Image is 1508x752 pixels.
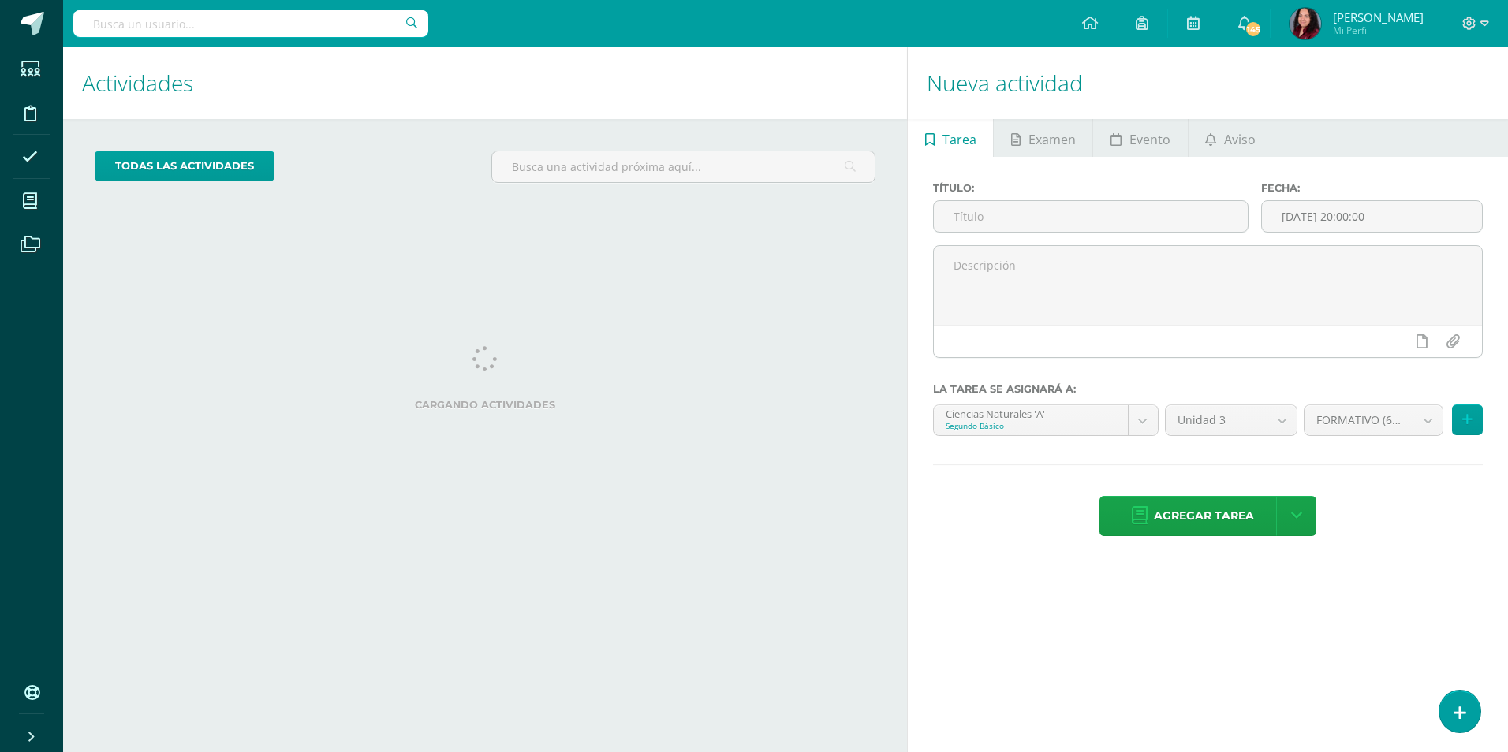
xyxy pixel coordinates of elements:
[1189,119,1273,157] a: Aviso
[1333,24,1424,37] span: Mi Perfil
[1316,405,1401,435] span: FORMATIVO (60.0%)
[933,182,1249,194] label: Título:
[1093,119,1187,157] a: Evento
[934,405,1158,435] a: Ciencias Naturales 'A'Segundo Básico
[908,119,993,157] a: Tarea
[492,151,875,182] input: Busca una actividad próxima aquí...
[994,119,1092,157] a: Examen
[927,47,1489,119] h1: Nueva actividad
[82,47,888,119] h1: Actividades
[934,201,1248,232] input: Título
[1261,182,1483,194] label: Fecha:
[1028,121,1076,158] span: Examen
[1166,405,1297,435] a: Unidad 3
[1224,121,1256,158] span: Aviso
[95,151,274,181] a: todas las Actividades
[946,405,1116,420] div: Ciencias Naturales 'A'
[73,10,428,37] input: Busca un usuario...
[942,121,976,158] span: Tarea
[1129,121,1170,158] span: Evento
[1333,9,1424,25] span: [PERSON_NAME]
[1262,201,1482,232] input: Fecha de entrega
[1245,20,1262,38] span: 145
[1290,8,1321,39] img: d1a1e1938b2129473632f39149ad8a41.png
[95,399,875,411] label: Cargando actividades
[1305,405,1443,435] a: FORMATIVO (60.0%)
[1178,405,1255,435] span: Unidad 3
[933,383,1483,395] label: La tarea se asignará a:
[946,420,1116,431] div: Segundo Básico
[1154,497,1254,535] span: Agregar tarea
